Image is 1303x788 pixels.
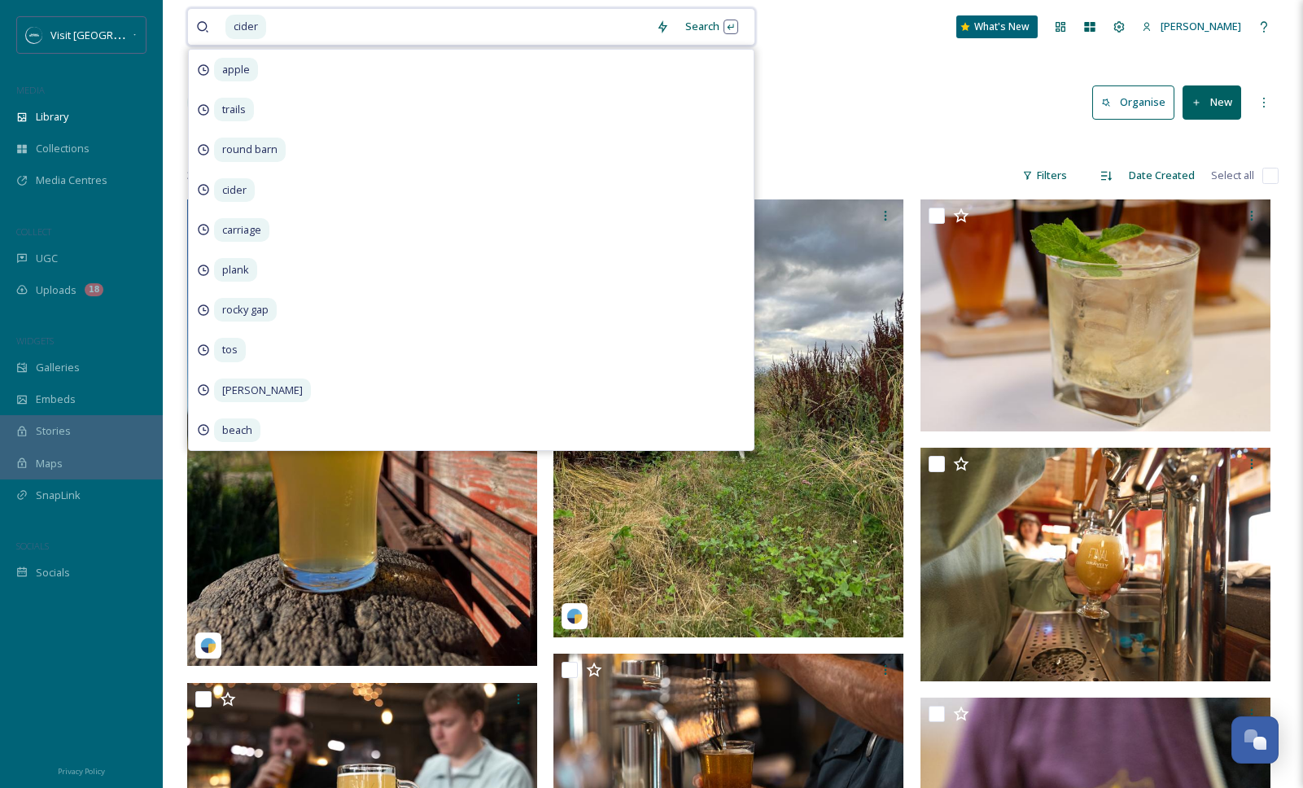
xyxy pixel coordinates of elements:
[1231,716,1279,764] button: Open Chat
[26,27,42,43] img: SM%20Social%20Profile.png
[214,258,257,282] span: plank
[200,637,216,654] img: snapsea-logo.png
[920,448,1270,681] img: FINAL_GRAVITY_BREWING-43.jpg
[1183,85,1241,119] button: New
[214,338,246,361] span: tos
[36,109,68,125] span: Library
[16,540,49,552] span: SOCIALS
[36,456,63,471] span: Maps
[36,423,71,439] span: Stories
[36,360,80,375] span: Galleries
[36,173,107,188] span: Media Centres
[214,58,258,81] span: apple
[16,225,51,238] span: COLLECT
[1014,160,1075,191] div: Filters
[16,84,45,96] span: MEDIA
[58,760,105,780] a: Privacy Policy
[36,392,76,407] span: Embeds
[214,138,286,161] span: round barn
[214,218,269,242] span: carriage
[214,178,255,202] span: cider
[50,27,232,42] span: Visit [GEOGRAPHIC_DATA][US_STATE]
[36,251,58,266] span: UGC
[58,766,105,777] span: Privacy Policy
[214,418,260,442] span: beach
[225,15,266,38] span: cider
[187,199,537,666] img: riverstjoe-5203542.jpg
[1092,85,1174,119] button: Organise
[677,11,746,42] div: Search
[1121,160,1203,191] div: Date Created
[214,379,311,402] span: [PERSON_NAME]
[16,335,54,347] span: WIDGETS
[1161,19,1241,33] span: [PERSON_NAME]
[36,488,81,503] span: SnapLink
[1211,168,1254,183] span: Select all
[36,282,77,298] span: Uploads
[566,608,583,624] img: snapsea-logo.png
[36,141,90,156] span: Collections
[36,565,70,580] span: Socials
[1134,11,1249,42] a: [PERSON_NAME]
[956,15,1038,38] a: What's New
[1092,85,1183,119] a: Organise
[920,199,1270,431] img: cocktail-and-beers.jpg
[85,283,103,296] div: 18
[214,298,277,322] span: rocky gap
[214,98,254,121] span: trails
[187,168,220,183] span: 37 file s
